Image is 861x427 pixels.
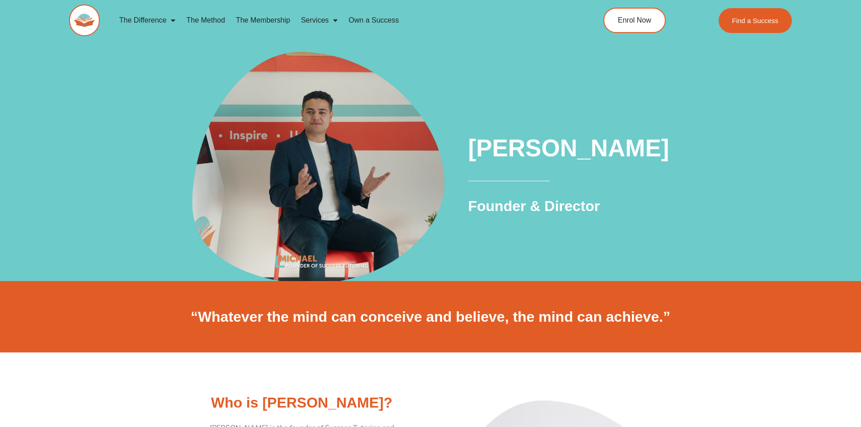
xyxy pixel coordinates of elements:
a: Enrol Now [603,8,666,33]
h2: Who is [PERSON_NAME]? [173,394,431,413]
h1: [PERSON_NAME] [468,131,683,165]
span: Find a Success [732,17,779,24]
h2: “Whatever the mind can conceive and believe, the mind can achieve.” [178,308,684,327]
a: The Difference [114,10,181,31]
a: Own a Success [343,10,404,31]
a: Services [296,10,343,31]
h2: Founder & Director [468,197,683,216]
a: The Method [181,10,230,31]
a: Find a Success [719,8,792,33]
a: The Membership [231,10,296,31]
img: Michael Black - Founder of Success Tutoring [183,35,453,304]
span: Enrol Now [618,17,651,24]
nav: Menu [114,10,562,31]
